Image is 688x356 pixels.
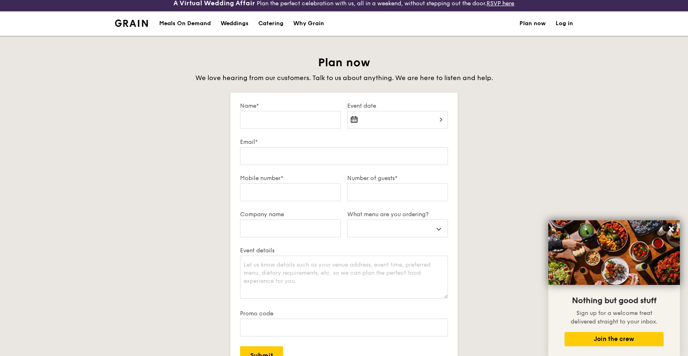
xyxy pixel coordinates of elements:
a: Log in [556,11,573,36]
label: What menu are you ordering? [347,211,448,218]
label: Event details [240,247,448,254]
label: Number of guests* [347,175,448,182]
label: Event date [347,102,448,109]
label: Mobile number* [240,175,341,182]
label: Company name [240,211,341,218]
span: Nothing but good stuff [572,296,656,306]
div: Weddings [221,11,249,36]
a: Plan now [519,11,546,36]
button: Join the crew [565,332,664,346]
div: Meals On Demand [159,11,211,36]
textarea: Let us know details such as your venue address, event time, preferred menu, dietary requirements,... [240,256,448,299]
div: Why Grain [293,11,324,36]
span: We love hearing from our customers. Talk to us about anything. We are here to listen and help. [195,74,493,82]
a: Weddings [216,11,253,36]
label: Email* [240,139,448,145]
a: Meals On Demand [154,11,216,36]
a: Logotype [115,20,148,27]
a: Catering [253,11,288,36]
label: Name* [240,102,341,109]
button: Close [665,222,678,235]
img: Grain [115,20,148,27]
a: Why Grain [288,11,329,36]
img: DSC07876-Edit02-Large.jpeg [548,220,680,285]
span: Sign up for a welcome treat delivered straight to your inbox. [571,310,658,325]
span: Plan now [318,56,370,69]
div: Catering [258,11,283,36]
label: Promo code [240,310,448,317]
